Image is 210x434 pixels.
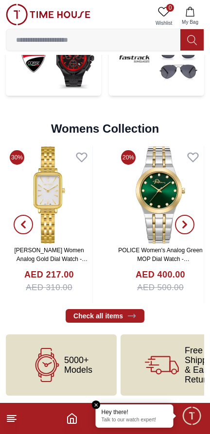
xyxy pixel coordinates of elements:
[121,150,136,165] span: 20%
[24,268,74,281] h4: AED 217.00
[102,408,168,416] div: Hey there!
[109,23,204,95] img: ...
[117,146,204,243] img: POLICE Women's Analog Green MOP Dial Watch - PEWLG0075704
[176,4,204,29] button: My Bag
[166,4,174,12] span: 0
[6,146,92,243] img: LEE COOPER Women Analog Gold Dial Watch - LC08121.170
[6,4,90,25] img: ...
[118,247,203,271] a: POLICE Women's Analog Green MOP Dial Watch - PEWLG0075704
[14,247,87,271] a: [PERSON_NAME] Women Analog Gold Dial Watch - LC08121.170
[136,268,185,281] h4: AED 400.00
[51,121,159,137] h2: Womens Collection
[26,281,72,294] span: AED 310.00
[66,413,78,424] a: Home
[181,405,203,427] div: Chat Widget
[66,309,144,323] a: Check all items
[102,417,168,424] p: Talk to our watch expert!
[92,400,101,409] em: Close tooltip
[64,355,92,375] span: 5000+ Models
[137,281,184,294] span: AED 500.00
[152,4,176,29] a: 0Wishlist
[152,19,176,27] span: Wishlist
[6,23,101,95] img: ...
[178,18,202,26] span: My Bag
